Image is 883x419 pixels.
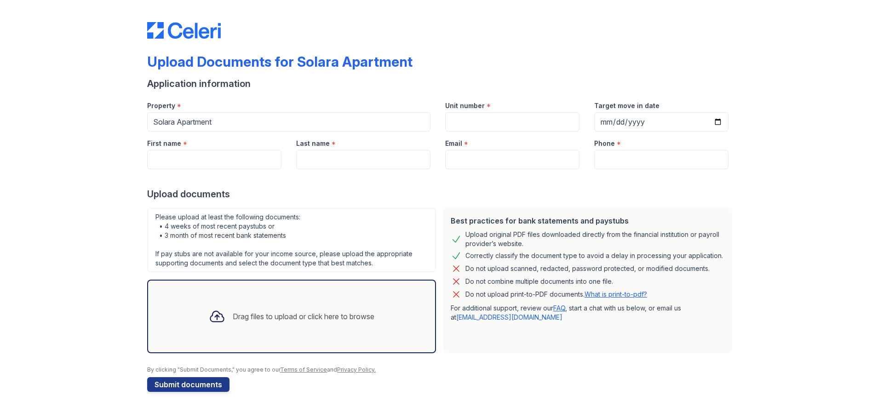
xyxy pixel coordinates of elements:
[147,377,229,392] button: Submit documents
[451,215,725,226] div: Best practices for bank statements and paystubs
[147,188,736,201] div: Upload documents
[451,304,725,322] p: For additional support, review our , start a chat with us below, or email us at
[465,276,613,287] div: Do not combine multiple documents into one file.
[465,230,725,248] div: Upload original PDF files downloaded directly from the financial institution or payroll provider’...
[594,139,615,148] label: Phone
[147,208,436,272] div: Please upload at least the following documents: • 4 weeks of most recent paystubs or • 3 month of...
[233,311,374,322] div: Drag files to upload or click here to browse
[280,366,327,373] a: Terms of Service
[147,22,221,39] img: CE_Logo_Blue-a8612792a0a2168367f1c8372b55b34899dd931a85d93a1a3d3e32e68fde9ad4.png
[445,139,462,148] label: Email
[465,263,710,274] div: Do not upload scanned, redacted, password protected, or modified documents.
[147,77,736,90] div: Application information
[553,304,565,312] a: FAQ
[147,53,413,70] div: Upload Documents for Solara Apartment
[147,101,175,110] label: Property
[147,366,736,373] div: By clicking "Submit Documents," you agree to our and
[147,139,181,148] label: First name
[337,366,376,373] a: Privacy Policy.
[594,101,659,110] label: Target move in date
[465,290,647,299] p: Do not upload print-to-PDF documents.
[296,139,330,148] label: Last name
[465,250,723,261] div: Correctly classify the document type to avoid a delay in processing your application.
[456,313,562,321] a: [EMAIL_ADDRESS][DOMAIN_NAME]
[445,101,485,110] label: Unit number
[585,290,647,298] a: What is print-to-pdf?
